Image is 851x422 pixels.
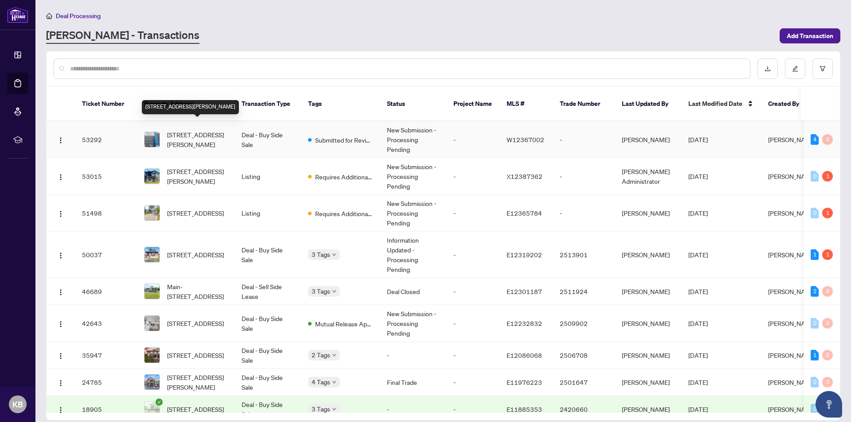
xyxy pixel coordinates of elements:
[54,206,68,220] button: Logo
[768,351,816,359] span: [PERSON_NAME]
[167,282,227,301] span: Main-[STREET_ADDRESS]
[54,169,68,183] button: Logo
[688,405,708,413] span: [DATE]
[768,319,816,327] span: [PERSON_NAME]
[768,405,816,413] span: [PERSON_NAME]
[822,208,833,218] div: 1
[553,369,615,396] td: 2501647
[57,174,64,181] img: Logo
[54,402,68,416] button: Logo
[688,251,708,259] span: [DATE]
[234,232,301,278] td: Deal - Buy Side Sale
[688,351,708,359] span: [DATE]
[167,404,224,414] span: [STREET_ADDRESS]
[75,278,137,305] td: 46689
[75,87,137,121] th: Ticket Number
[811,318,819,329] div: 0
[57,407,64,414] img: Logo
[446,342,500,369] td: -
[785,58,805,79] button: edit
[615,121,681,158] td: [PERSON_NAME]
[54,348,68,362] button: Logo
[446,305,500,342] td: -
[167,250,224,259] span: [STREET_ADDRESS]
[761,87,814,121] th: Created By
[57,289,64,296] img: Logo
[380,232,446,278] td: Information Updated - Processing Pending
[144,316,160,331] img: thumbnail-img
[615,278,681,305] td: [PERSON_NAME]
[380,305,446,342] td: New Submission - Processing Pending
[142,100,239,114] div: [STREET_ADDRESS][PERSON_NAME]
[57,352,64,360] img: Logo
[822,286,833,297] div: 0
[688,172,708,180] span: [DATE]
[167,166,227,186] span: [STREET_ADDRESS][PERSON_NAME]
[12,398,23,410] span: KB
[500,87,553,121] th: MLS #
[144,169,160,184] img: thumbnail-img
[234,87,301,121] th: Transaction Type
[380,195,446,232] td: New Submission - Processing Pending
[822,249,833,260] div: 1
[811,134,819,145] div: 4
[332,407,336,411] span: down
[792,66,798,72] span: edit
[57,210,64,217] img: Logo
[7,7,28,23] img: logo
[822,350,833,360] div: 0
[553,195,615,232] td: -
[46,28,199,44] a: [PERSON_NAME] - Transactions
[811,404,819,414] div: 0
[144,247,160,262] img: thumbnail-img
[75,342,137,369] td: 35947
[446,87,500,121] th: Project Name
[507,405,542,413] span: E11885353
[765,66,771,72] span: download
[688,287,708,295] span: [DATE]
[507,251,542,259] span: E12319202
[822,377,833,387] div: 0
[57,252,64,259] img: Logo
[446,278,500,305] td: -
[54,132,68,147] button: Logo
[507,351,542,359] span: E12086068
[54,248,68,262] button: Logo
[167,318,224,328] span: [STREET_ADDRESS]
[553,158,615,195] td: -
[553,305,615,342] td: 2509902
[446,369,500,396] td: -
[312,404,330,414] span: 3 Tags
[54,284,68,298] button: Logo
[75,232,137,278] td: 50037
[75,158,137,195] td: 53015
[768,136,816,143] span: [PERSON_NAME]
[234,195,301,232] td: Listing
[812,58,833,79] button: filter
[301,87,380,121] th: Tags
[780,28,840,43] button: Add Transaction
[380,342,446,369] td: -
[681,87,761,121] th: Last Modified Date
[57,137,64,144] img: Logo
[615,342,681,369] td: [PERSON_NAME]
[75,369,137,396] td: 24785
[822,134,833,145] div: 0
[380,87,446,121] th: Status
[768,172,816,180] span: [PERSON_NAME]
[822,318,833,329] div: 0
[380,158,446,195] td: New Submission - Processing Pending
[144,348,160,363] img: thumbnail-img
[811,171,819,182] div: 0
[688,136,708,143] span: [DATE]
[167,372,227,392] span: [STREET_ADDRESS][PERSON_NAME]
[688,319,708,327] span: [DATE]
[446,232,500,278] td: -
[553,342,615,369] td: 2506708
[234,121,301,158] td: Deal - Buy Side Sale
[615,232,681,278] td: [PERSON_NAME]
[54,316,68,330] button: Logo
[167,130,227,149] span: [STREET_ADDRESS][PERSON_NAME]
[553,232,615,278] td: 2513901
[380,369,446,396] td: Final Trade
